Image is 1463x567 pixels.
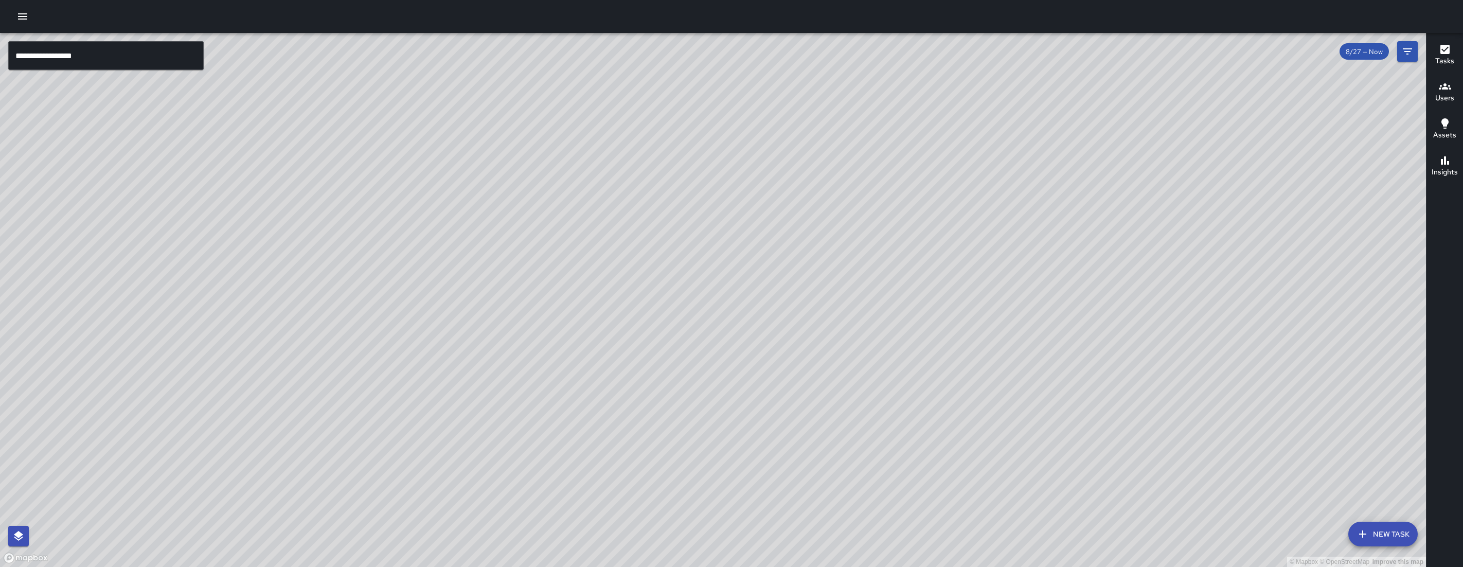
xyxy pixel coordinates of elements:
[1435,56,1454,67] h6: Tasks
[1432,167,1458,178] h6: Insights
[1397,41,1418,62] button: Filters
[1426,111,1463,148] button: Assets
[1433,130,1456,141] h6: Assets
[1426,37,1463,74] button: Tasks
[1340,47,1389,56] span: 8/27 — Now
[1348,522,1418,546] button: New Task
[1426,74,1463,111] button: Users
[1435,93,1454,104] h6: Users
[1426,148,1463,185] button: Insights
